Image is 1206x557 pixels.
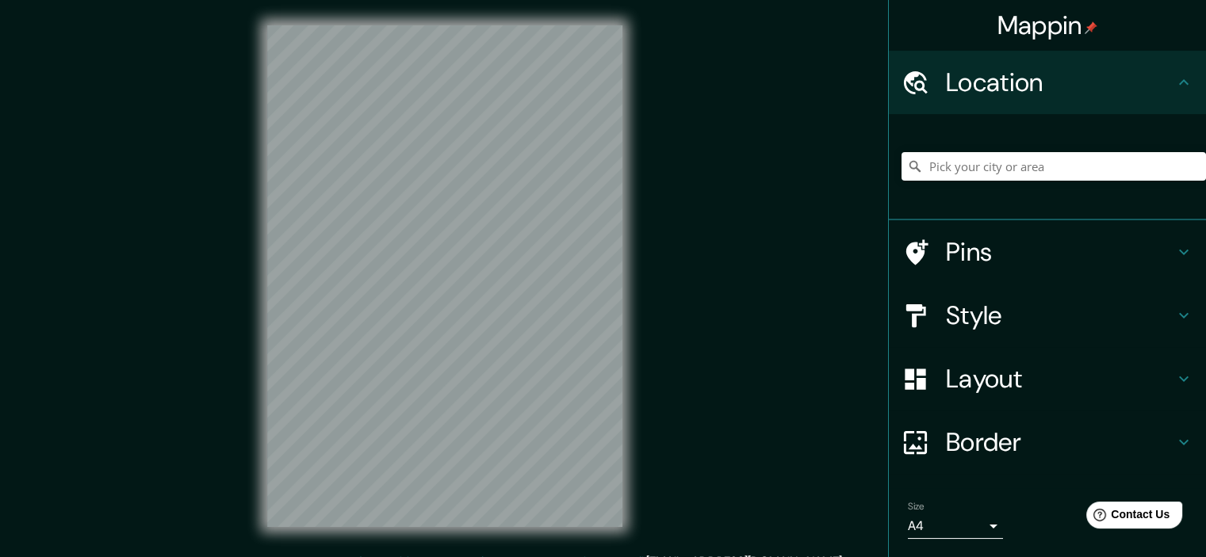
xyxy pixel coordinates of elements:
h4: Mappin [997,10,1098,41]
div: Border [889,410,1206,474]
img: pin-icon.png [1085,21,1097,34]
div: Pins [889,220,1206,284]
div: A4 [908,513,1003,539]
div: Style [889,284,1206,347]
div: Location [889,51,1206,114]
input: Pick your city or area [902,152,1206,181]
canvas: Map [267,25,622,527]
h4: Border [946,426,1174,458]
h4: Style [946,299,1174,331]
h4: Pins [946,236,1174,268]
iframe: Help widget launcher [1065,495,1189,540]
h4: Location [946,67,1174,98]
label: Size [908,500,925,513]
div: Layout [889,347,1206,410]
h4: Layout [946,363,1174,395]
